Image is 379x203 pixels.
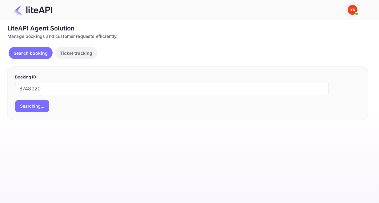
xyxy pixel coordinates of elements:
[15,83,329,95] input: Enter Booking ID (e.g., 63782194)
[60,50,92,56] p: Ticket tracking
[348,5,357,15] img: Yandex Support
[7,33,368,39] div: Manage bookings and customer requests efficiently.
[14,50,48,56] p: Search booking
[15,74,360,80] p: Booking ID
[14,5,52,15] img: LiteAPI Logo
[7,24,368,33] div: LiteAPI Agent Solution
[15,100,49,112] button: Searching...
